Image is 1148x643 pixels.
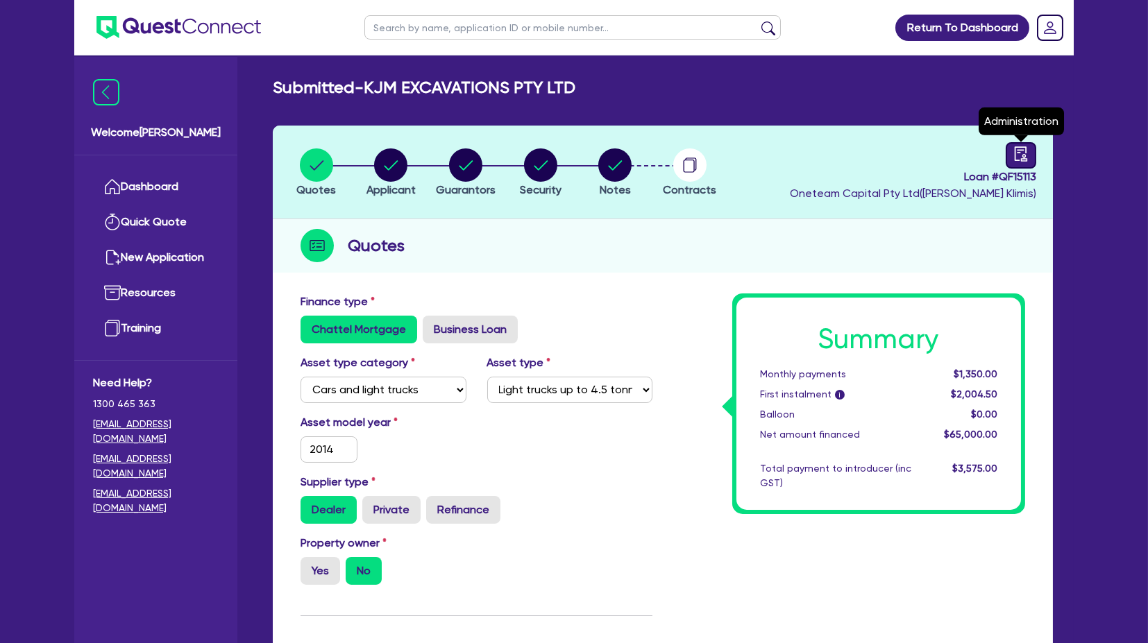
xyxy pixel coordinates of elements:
label: Asset type [487,354,551,371]
a: Quick Quote [93,205,219,240]
label: Yes [301,557,340,585]
label: Chattel Mortgage [301,316,417,343]
a: Return To Dashboard [895,15,1029,41]
span: Welcome [PERSON_NAME] [91,124,221,141]
label: Supplier type [301,474,375,490]
a: Dropdown toggle [1032,10,1068,46]
a: Training [93,311,219,346]
button: Contracts [662,148,717,199]
h1: Summary [760,323,997,356]
a: [EMAIL_ADDRESS][DOMAIN_NAME] [93,486,219,515]
span: Contracts [663,183,716,196]
img: quest-connect-logo-blue [96,16,261,39]
input: Search by name, application ID or mobile number... [364,15,781,40]
div: Total payment to introducer (inc GST) [750,461,922,490]
span: Quotes [296,183,336,196]
a: New Application [93,240,219,275]
span: Guarantors [436,183,496,196]
label: Business Loan [423,316,518,343]
img: quick-quote [104,214,121,230]
label: Property owner [301,535,387,551]
div: First instalment [750,387,922,402]
button: Notes [598,148,632,199]
span: Loan # QF15113 [790,169,1036,185]
button: Quotes [296,148,337,199]
img: training [104,320,121,336]
span: i [835,390,845,400]
div: Net amount financed [750,427,922,442]
label: Dealer [301,496,357,524]
span: 1300 465 363 [93,397,219,411]
span: $0.00 [971,409,997,420]
div: Monthly payments [750,367,922,381]
a: Resources [93,275,219,311]
a: audit [1006,142,1036,169]
span: Notes [600,183,631,196]
div: Administration [979,108,1064,135]
a: Dashboard [93,169,219,205]
span: $1,350.00 [954,368,997,379]
span: $65,000.00 [944,429,997,440]
button: Applicant [366,148,416,199]
label: Private [362,496,421,524]
label: Asset model year [290,414,477,431]
span: Oneteam Capital Pty Ltd ( [PERSON_NAME] Klimis ) [790,187,1036,200]
h2: Quotes [348,233,405,258]
button: Security [519,148,562,199]
span: audit [1013,146,1029,162]
span: Need Help? [93,375,219,391]
label: Finance type [301,293,375,310]
span: $2,004.50 [951,388,997,400]
h2: Submitted - KJM EXCAVATIONS PTY LTD [273,78,575,98]
label: Asset type category [301,354,415,371]
span: Applicant [366,183,416,196]
span: $3,575.00 [952,463,997,474]
a: [EMAIL_ADDRESS][DOMAIN_NAME] [93,452,219,481]
label: No [346,557,382,585]
img: step-icon [301,229,334,262]
img: new-application [104,249,121,266]
div: Balloon [750,407,922,422]
button: Guarantors [435,148,496,199]
label: Refinance [426,496,500,524]
a: [EMAIL_ADDRESS][DOMAIN_NAME] [93,417,219,446]
img: resources [104,284,121,301]
img: icon-menu-close [93,79,119,105]
span: Security [520,183,562,196]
